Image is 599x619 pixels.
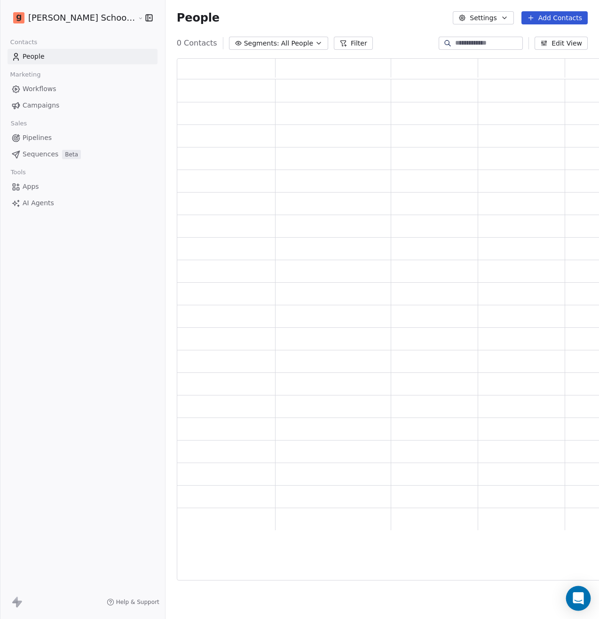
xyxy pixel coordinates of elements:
[116,598,159,606] span: Help & Support
[244,39,279,48] span: Segments:
[23,149,58,159] span: Sequences
[8,81,158,97] a: Workflows
[28,12,135,24] span: [PERSON_NAME] School of Finance LLP
[566,586,591,611] div: Open Intercom Messenger
[6,35,41,49] span: Contacts
[23,133,52,143] span: Pipelines
[8,179,158,194] a: Apps
[8,147,158,162] a: SequencesBeta
[535,37,588,50] button: Edit View
[7,116,31,131] span: Sales
[453,11,513,24] button: Settings
[62,150,81,159] span: Beta
[23,101,59,110] span: Campaigns
[8,195,158,211] a: AI Agents
[8,49,158,64] a: People
[177,11,220,25] span: People
[7,165,30,179] span: Tools
[107,598,159,606] a: Help & Support
[13,12,24,23] img: Goela%20School%20Logos%20(4).png
[23,198,54,208] span: AI Agents
[8,98,158,113] a: Campaigns
[6,68,45,82] span: Marketing
[23,182,39,192] span: Apps
[521,11,588,24] button: Add Contacts
[281,39,313,48] span: All People
[8,130,158,146] a: Pipelines
[334,37,373,50] button: Filter
[177,38,217,49] span: 0 Contacts
[11,10,131,26] button: [PERSON_NAME] School of Finance LLP
[23,52,45,62] span: People
[23,84,56,94] span: Workflows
